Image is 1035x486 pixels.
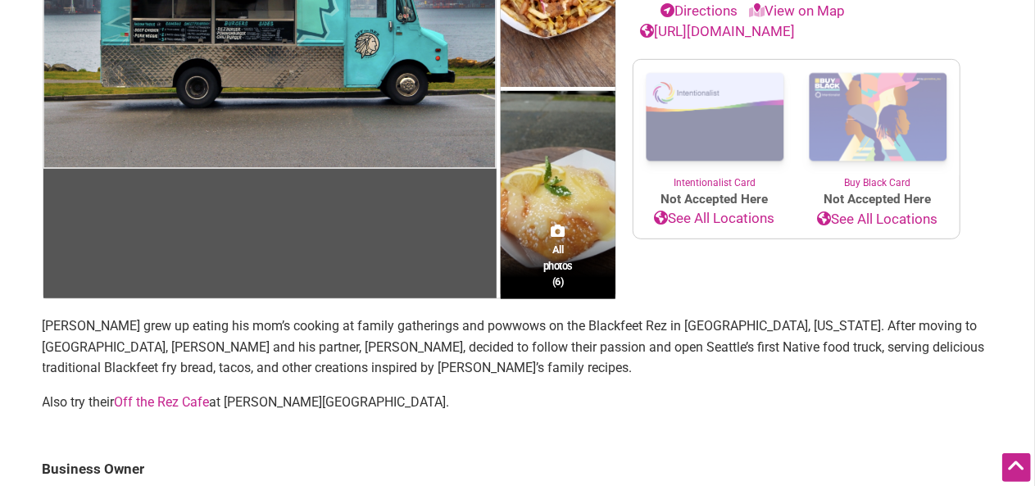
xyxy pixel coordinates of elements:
a: Off the Rez Cafe [115,394,210,410]
a: Intentionalist Card [633,60,797,190]
a: See All Locations [797,209,960,230]
p: [PERSON_NAME] grew up eating his mom’s cooking at family gatherings and powwows on the Blackfeet ... [43,316,993,379]
a: See All Locations [633,208,797,229]
a: Buy Black Card [797,60,960,191]
img: Intentionalist Card [633,60,797,175]
span: All photos (6) [543,242,573,288]
span: Not Accepted Here [797,190,960,209]
span: Not Accepted Here [633,190,797,209]
div: Scroll Back to Top [1002,453,1031,482]
img: Buy Black Card [797,60,960,176]
a: View on Map [750,2,846,19]
p: Also try their at [PERSON_NAME][GEOGRAPHIC_DATA]. [43,392,993,413]
a: Directions [661,2,738,19]
a: [URL][DOMAIN_NAME] [641,23,796,39]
